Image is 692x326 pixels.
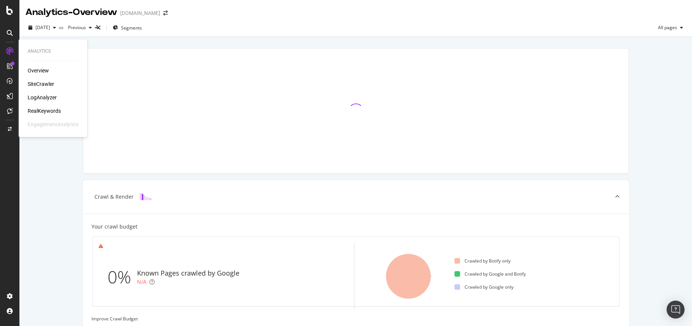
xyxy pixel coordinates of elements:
[667,301,685,319] div: Open Intercom Messenger
[65,24,86,31] span: Previous
[163,10,168,16] div: arrow-right-arrow-left
[28,48,78,55] div: Analytics
[108,265,137,289] div: 0%
[59,24,65,31] span: vs
[110,22,145,34] button: Segments
[28,94,57,101] a: LogAnalyzer
[120,9,160,17] div: [DOMAIN_NAME]
[137,268,239,278] div: Known Pages crawled by Google
[91,223,137,230] div: Your crawl budget
[94,193,134,201] div: Crawl & Render
[655,22,686,34] button: All pages
[28,80,54,88] a: SiteCrawler
[91,316,620,322] div: Improve Crawl Budget
[454,258,511,264] div: Crawled by Botify only
[28,67,49,74] a: Overview
[121,25,142,31] span: Segments
[137,278,146,286] div: N/A
[35,24,50,31] span: 2025 Aug. 29th
[65,22,95,34] button: Previous
[454,271,526,277] div: Crawled by Google and Botify
[28,107,61,115] a: RealKeywords
[454,284,513,290] div: Crawled by Google only
[25,22,59,34] button: [DATE]
[28,121,78,128] div: EngagementAnalytics
[25,6,117,19] div: Analytics - Overview
[655,24,677,31] span: All pages
[140,193,152,200] img: block-icon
